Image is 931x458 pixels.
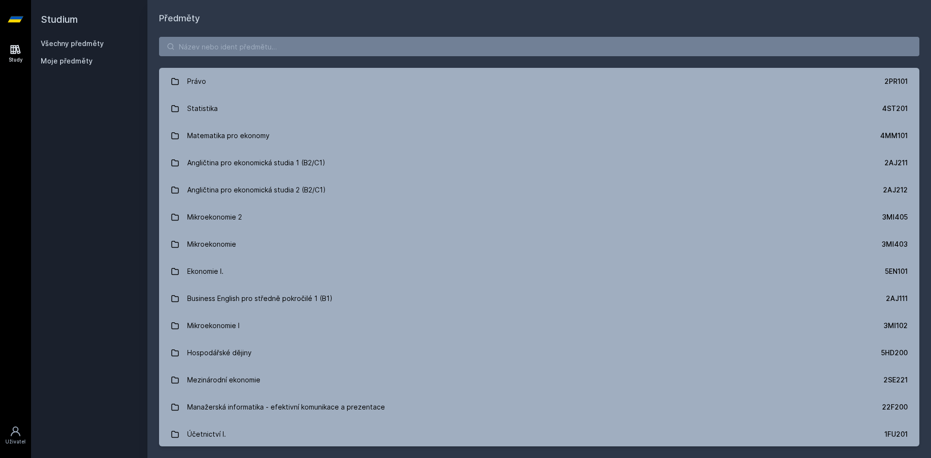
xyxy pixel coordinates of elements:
[159,12,919,25] h1: Předměty
[187,235,236,254] div: Mikroekonomie
[187,425,226,444] div: Účetnictví I.
[159,394,919,421] a: Manažerská informatika - efektivní komunikace a prezentace 22F200
[2,39,29,68] a: Study
[159,176,919,204] a: Angličtina pro ekonomická studia 2 (B2/C1) 2AJ212
[41,39,104,47] a: Všechny předměty
[5,438,26,445] div: Uživatel
[883,375,908,385] div: 2SE221
[159,366,919,394] a: Mezinárodní ekonomie 2SE221
[882,239,908,249] div: 3MI403
[159,122,919,149] a: Matematika pro ekonomy 4MM101
[159,204,919,231] a: Mikroekonomie 2 3MI405
[884,158,908,168] div: 2AJ211
[159,421,919,448] a: Účetnictví I. 1FU201
[885,267,908,276] div: 5EN101
[159,339,919,366] a: Hospodářské dějiny 5HD200
[187,72,206,91] div: Právo
[187,343,252,363] div: Hospodářské dějiny
[9,56,23,63] div: Study
[159,258,919,285] a: Ekonomie I. 5EN101
[187,126,270,145] div: Matematika pro ekonomy
[187,262,224,281] div: Ekonomie I.
[882,104,908,113] div: 4ST201
[882,212,908,222] div: 3MI405
[159,231,919,258] a: Mikroekonomie 3MI403
[884,77,908,86] div: 2PR101
[883,185,908,195] div: 2AJ212
[187,180,326,200] div: Angličtina pro ekonomická studia 2 (B2/C1)
[159,149,919,176] a: Angličtina pro ekonomická studia 1 (B2/C1) 2AJ211
[880,131,908,141] div: 4MM101
[159,312,919,339] a: Mikroekonomie I 3MI102
[159,95,919,122] a: Statistika 4ST201
[882,402,908,412] div: 22F200
[159,68,919,95] a: Právo 2PR101
[884,429,908,439] div: 1FU201
[187,153,325,173] div: Angličtina pro ekonomická studia 1 (B2/C1)
[41,56,93,66] span: Moje předměty
[159,285,919,312] a: Business English pro středně pokročilé 1 (B1) 2AJ111
[2,421,29,450] a: Uživatel
[881,348,908,358] div: 5HD200
[883,321,908,331] div: 3MI102
[159,37,919,56] input: Název nebo ident předmětu…
[187,316,240,335] div: Mikroekonomie I
[187,207,242,227] div: Mikroekonomie 2
[187,99,218,118] div: Statistika
[187,370,260,390] div: Mezinárodní ekonomie
[187,397,385,417] div: Manažerská informatika - efektivní komunikace a prezentace
[187,289,333,308] div: Business English pro středně pokročilé 1 (B1)
[886,294,908,303] div: 2AJ111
